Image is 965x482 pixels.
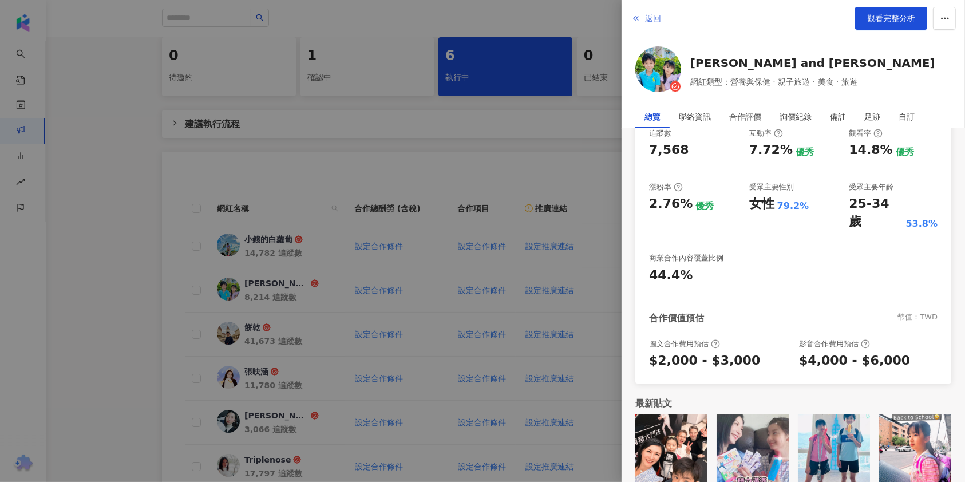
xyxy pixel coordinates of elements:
div: 合作價值預估 [649,312,704,325]
div: $2,000 - $3,000 [649,352,760,370]
div: 商業合作內容覆蓋比例 [649,253,723,263]
a: [PERSON_NAME] and [PERSON_NAME] [690,55,935,71]
div: 受眾主要性別 [749,182,794,192]
div: 優秀 [896,146,914,159]
div: 詢價紀錄 [780,105,812,128]
div: 7.72% [749,141,793,159]
div: 漲粉率 [649,182,683,192]
div: 互動率 [749,128,783,139]
div: 44.4% [649,267,693,285]
div: 自訂 [899,105,915,128]
span: 返回 [645,14,661,23]
div: 合作評價 [729,105,761,128]
div: 25-34 歲 [849,195,903,231]
div: 聯絡資訊 [679,105,711,128]
div: 總覽 [644,105,661,128]
div: 最新貼文 [635,397,951,410]
button: 返回 [631,7,662,30]
div: 觀看率 [849,128,883,139]
a: KOL Avatar [635,46,681,96]
div: 備註 [830,105,846,128]
div: 14.8% [849,141,892,159]
div: 圖文合作費用預估 [649,339,720,349]
div: 53.8% [905,218,938,230]
div: 受眾主要年齡 [849,182,893,192]
div: 影音合作費用預估 [799,339,870,349]
div: 優秀 [695,200,714,212]
img: KOL Avatar [635,46,681,92]
div: 幣值：TWD [897,312,938,325]
span: 網紅類型：營養與保健 · 親子旅遊 · 美食 · 旅遊 [690,76,935,88]
a: 觀看完整分析 [855,7,927,30]
div: 足跡 [864,105,880,128]
div: 追蹤數 [649,128,671,139]
div: 女性 [749,195,774,213]
div: 7,568 [649,141,689,159]
div: 79.2% [777,200,809,212]
span: 觀看完整分析 [867,14,915,23]
div: 優秀 [796,146,814,159]
div: $4,000 - $6,000 [799,352,910,370]
div: 2.76% [649,195,693,213]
